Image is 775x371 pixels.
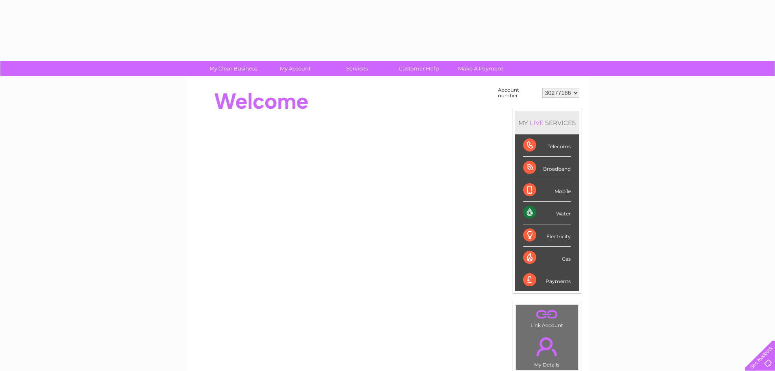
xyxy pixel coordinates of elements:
a: Services [323,61,391,76]
a: My Account [262,61,329,76]
a: . [518,307,576,321]
td: Account number [496,85,540,101]
div: Broadband [523,157,571,179]
div: Electricity [523,224,571,247]
div: Water [523,202,571,224]
a: Customer Help [385,61,452,76]
a: My Clear Business [200,61,267,76]
td: Link Account [515,305,579,330]
div: Telecoms [523,134,571,157]
a: . [518,332,576,361]
td: My Details [515,330,579,370]
div: LIVE [528,119,545,127]
div: Payments [523,269,571,291]
div: Gas [523,247,571,269]
div: MY SERVICES [515,111,579,134]
a: Make A Payment [447,61,514,76]
div: Mobile [523,179,571,202]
